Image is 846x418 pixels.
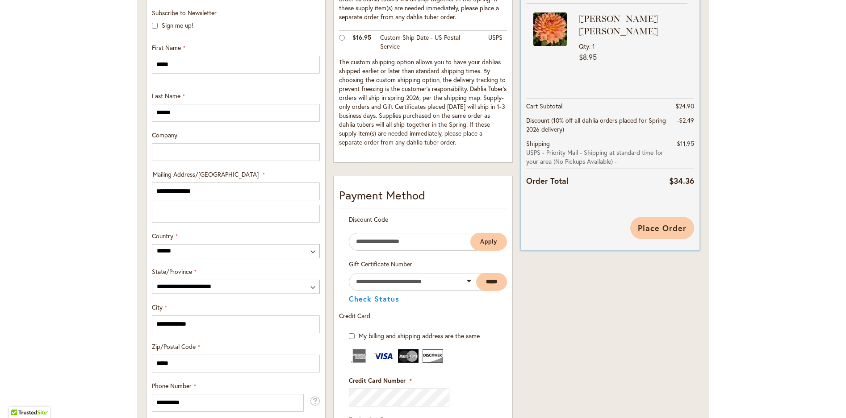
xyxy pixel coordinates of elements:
[526,139,550,148] span: Shipping
[349,215,388,223] span: Discount Code
[152,342,196,351] span: Zip/Postal Code
[630,217,694,239] button: Place Order
[669,175,694,186] span: $34.36
[526,99,669,113] th: Cart Subtotal
[153,170,259,178] span: Mailing Address/[GEOGRAPHIC_DATA]
[152,91,180,100] span: Last Name
[152,43,181,52] span: First Name
[373,349,394,363] img: Visa
[470,233,507,251] button: Apply
[349,376,406,385] span: Credit Card Number
[152,232,173,240] span: Country
[359,331,480,340] span: My billing and shipping address are the same
[579,12,685,37] strong: [PERSON_NAME] [PERSON_NAME]
[152,267,192,276] span: State/Province
[376,30,484,55] td: Custom Ship Date - US Postal Service
[579,42,589,50] span: Qty
[677,116,694,124] span: -$2.49
[349,295,399,302] button: Check Status
[398,349,419,363] img: MasterCard
[349,349,369,363] img: American Express
[480,238,497,245] span: Apply
[675,102,694,110] span: $24.90
[152,303,163,311] span: City
[526,148,669,166] span: USPS - Priority Mail - Shipping at standard time for your area (No Pickups Available) -
[339,311,370,320] span: Credit Card
[152,8,217,17] span: Subscribe to Newsletter
[423,349,443,363] img: Discover
[526,116,666,133] span: Discount (10% off all dahlia orders placed for Spring 2026 delivery)
[592,42,595,50] span: 1
[677,139,694,148] span: $11.95
[484,30,507,55] td: USPS
[339,187,507,208] div: Payment Method
[579,52,597,62] span: $8.95
[152,131,177,139] span: Company
[349,260,412,268] span: Gift Certificate Number
[152,381,192,390] span: Phone Number
[162,21,193,29] label: Sign me up!
[339,55,507,151] td: The custom shipping option allows you to have your dahlias shipped earlier or later than standard...
[533,12,567,46] img: GABRIELLE MARIE
[7,386,32,411] iframe: Launch Accessibility Center
[638,223,687,233] span: Place Order
[352,33,371,41] span: $16.95
[526,174,569,187] strong: Order Total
